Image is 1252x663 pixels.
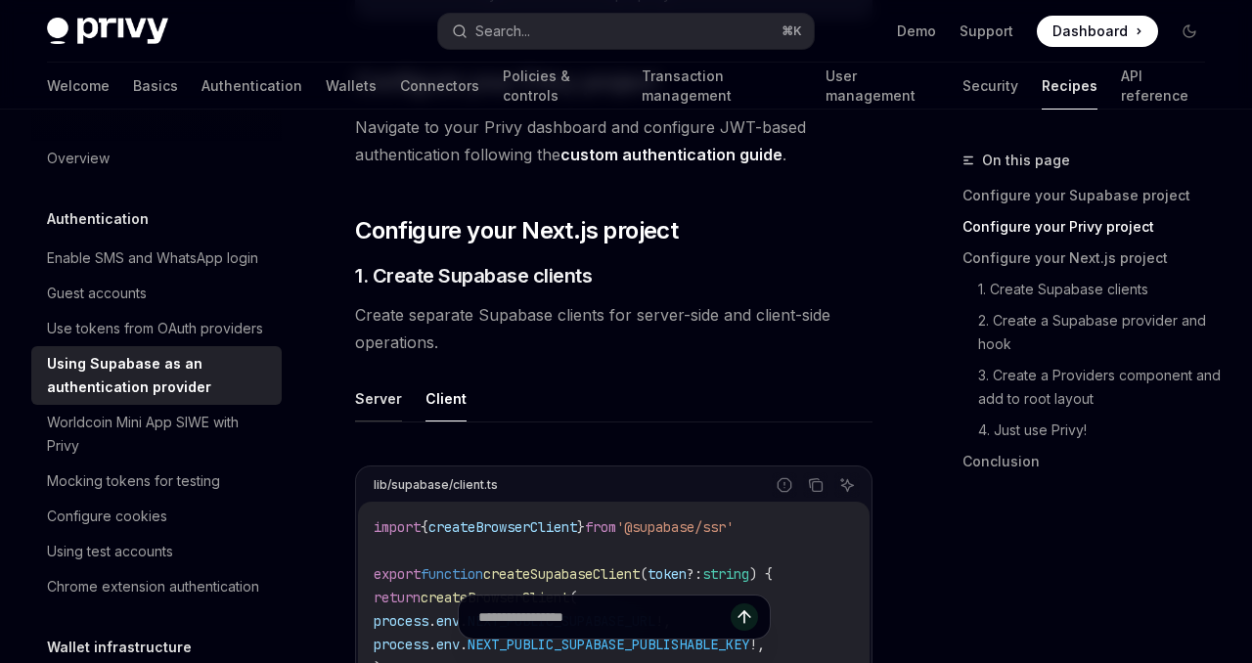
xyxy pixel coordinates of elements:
span: return [374,589,421,606]
a: Connectors [400,63,479,110]
div: Guest accounts [47,282,147,305]
span: ( [569,589,577,606]
a: Enable SMS and WhatsApp login [31,241,282,276]
span: { [421,518,428,536]
span: ( [640,565,648,583]
a: Basics [133,63,178,110]
a: Guest accounts [31,276,282,311]
a: custom authentication guide [560,145,782,165]
h5: Wallet infrastructure [47,636,192,659]
div: Using test accounts [47,540,173,563]
a: Recipes [1042,63,1097,110]
span: ?: [687,565,702,583]
a: Configure your Privy project [962,211,1221,243]
span: function [421,565,483,583]
a: Configure your Supabase project [962,180,1221,211]
span: On this page [982,149,1070,172]
div: Configure cookies [47,505,167,528]
span: '@supabase/ssr' [616,518,734,536]
a: 3. Create a Providers component and add to root layout [978,360,1221,415]
a: API reference [1121,63,1205,110]
span: string [702,565,749,583]
a: 2. Create a Supabase provider and hook [978,305,1221,360]
a: Security [962,63,1018,110]
span: } [577,518,585,536]
button: Search...⌘K [438,14,814,49]
span: createSupabaseClient [483,565,640,583]
a: Using test accounts [31,534,282,569]
button: Client [425,376,467,421]
a: User management [826,63,939,110]
button: Server [355,376,402,421]
span: ) { [749,565,773,583]
button: Toggle dark mode [1174,16,1205,47]
span: from [585,518,616,536]
div: Chrome extension authentication [47,575,259,598]
div: Use tokens from OAuth providers [47,317,263,340]
span: 1. Create Supabase clients [355,262,592,289]
a: Configure cookies [31,499,282,534]
a: Wallets [326,63,377,110]
div: Using Supabase as an authentication provider [47,352,270,399]
span: Navigate to your Privy dashboard and configure JWT-based authentication following the . [355,113,872,168]
a: Authentication [201,63,302,110]
button: Copy the contents from the code block [803,472,828,498]
a: Using Supabase as an authentication provider [31,346,282,405]
span: Create separate Supabase clients for server-side and client-side operations. [355,301,872,356]
div: Search... [475,20,530,43]
span: token [648,565,687,583]
a: Dashboard [1037,16,1158,47]
a: Overview [31,141,282,176]
span: createBrowserClient [421,589,569,606]
span: Configure your Next.js project [355,215,678,246]
a: Chrome extension authentication [31,569,282,604]
div: Worldcoin Mini App SIWE with Privy [47,411,270,458]
a: 4. Just use Privy! [978,415,1221,446]
a: Policies & controls [503,63,618,110]
span: Dashboard [1052,22,1128,41]
img: dark logo [47,18,168,45]
span: ⌘ K [782,23,802,39]
button: Ask AI [834,472,860,498]
a: Transaction management [642,63,801,110]
a: Configure your Next.js project [962,243,1221,274]
a: Conclusion [962,446,1221,477]
div: Overview [47,147,110,170]
div: lib/supabase/client.ts [374,472,498,498]
h5: Authentication [47,207,149,231]
a: 1. Create Supabase clients [978,274,1221,305]
div: Enable SMS and WhatsApp login [47,246,258,270]
a: Demo [897,22,936,41]
span: createBrowserClient [428,518,577,536]
a: Support [960,22,1013,41]
button: Send message [731,603,758,631]
a: Use tokens from OAuth providers [31,311,282,346]
div: Mocking tokens for testing [47,469,220,493]
a: Worldcoin Mini App SIWE with Privy [31,405,282,464]
span: import [374,518,421,536]
a: Mocking tokens for testing [31,464,282,499]
span: export [374,565,421,583]
a: Welcome [47,63,110,110]
button: Report incorrect code [772,472,797,498]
